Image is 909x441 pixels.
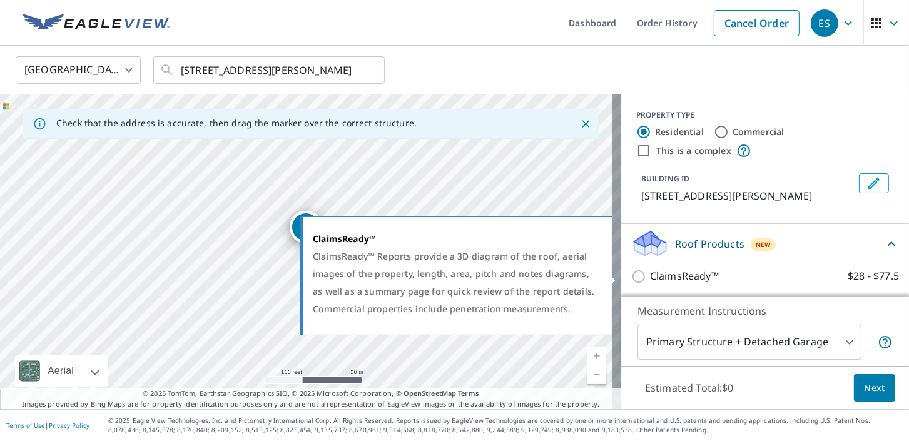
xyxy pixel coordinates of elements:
a: Cancel Order [714,10,800,36]
span: © 2025 TomTom, Earthstar Geographics SIO, © 2025 Microsoft Corporation, © [143,388,479,399]
a: Privacy Policy [49,421,89,430]
img: EV Logo [23,14,170,33]
div: [GEOGRAPHIC_DATA] [16,53,141,88]
a: Current Level 18, Zoom Out [587,365,606,384]
p: $28 - $77.5 [848,268,899,284]
p: Check that the address is accurate, then drag the marker over the correct structure. [56,118,417,129]
input: Search by address or latitude-longitude [181,53,359,88]
div: ClaimsReady™ Reports provide a 3D diagram of the roof, aerial images of the property, length, are... [313,248,596,318]
label: This is a complex [656,144,731,157]
a: Terms of Use [6,421,45,430]
strong: ClaimsReady™ [313,233,376,245]
p: BUILDING ID [641,173,689,184]
label: Commercial [733,126,785,138]
div: Dropped pin, building 1, Residential property, 8711 Oak Kolbe Ln Houston, TX 77080 [290,211,322,250]
p: Roof Products [675,236,744,251]
label: Residential [655,126,704,138]
button: Close [577,116,594,132]
a: OpenStreetMap [404,388,456,398]
span: New [756,240,771,250]
p: Measurement Instructions [637,303,893,318]
div: Primary Structure + Detached Garage [637,325,861,360]
span: Next [864,380,885,396]
p: | [6,422,89,429]
p: © 2025 Eagle View Technologies, Inc. and Pictometry International Corp. All Rights Reserved. Repo... [108,416,903,435]
div: Roof ProductsNew [631,229,899,258]
p: ClaimsReady™ [650,268,719,284]
div: Aerial [15,355,108,387]
a: Terms [458,388,479,398]
span: Your report will include the primary structure and a detached garage if one exists. [878,335,893,350]
div: PROPERTY TYPE [636,109,894,121]
button: Next [854,374,895,402]
a: Current Level 18, Zoom In [587,347,606,365]
button: Edit building 1 [859,173,889,193]
p: Estimated Total: $0 [635,374,744,402]
p: [STREET_ADDRESS][PERSON_NAME] [641,188,854,203]
div: Aerial [44,355,78,387]
div: ES [811,9,838,37]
